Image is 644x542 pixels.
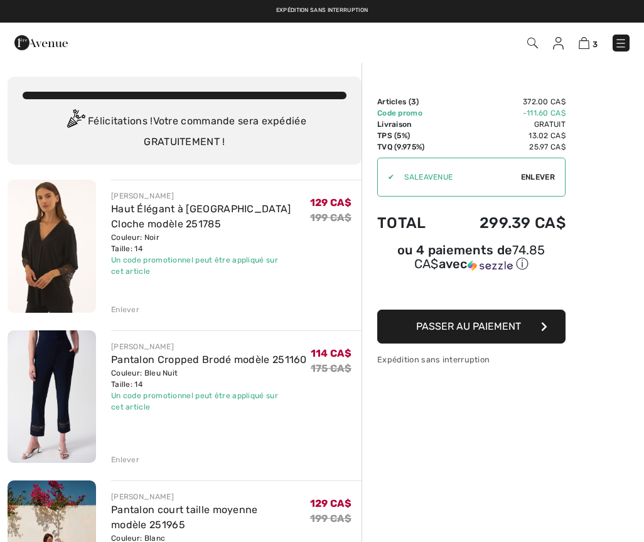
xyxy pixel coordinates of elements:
div: Un code promotionnel peut être appliqué sur cet article [111,390,311,413]
span: 129 CA$ [310,497,352,509]
a: Haut Élégant à [GEOGRAPHIC_DATA] Cloche modèle 251785 [111,203,291,230]
img: Sezzle [468,260,513,271]
td: 372.00 CA$ [445,96,566,107]
td: Livraison [377,119,445,130]
img: Mes infos [553,37,564,50]
img: Recherche [527,38,538,48]
img: Menu [614,37,627,50]
div: ✔ [378,171,394,183]
img: Congratulation2.svg [63,109,88,134]
span: Passer au paiement [416,320,521,332]
td: TPS (5%) [377,130,445,141]
td: 25.97 CA$ [445,141,566,153]
td: Total [377,202,445,244]
span: 114 CA$ [311,347,352,359]
td: Gratuit [445,119,566,130]
td: -111.60 CA$ [445,107,566,119]
td: 299.39 CA$ [445,202,566,244]
td: Code promo [377,107,445,119]
input: Code promo [394,158,521,196]
div: Enlever [111,454,139,465]
div: Un code promotionnel peut être appliqué sur cet article [111,254,310,277]
a: 1ère Avenue [14,36,68,48]
img: Panier d'achat [579,37,589,49]
img: 1ère Avenue [14,30,68,55]
iframe: PayPal-paypal [377,277,566,305]
span: Enlever [521,171,555,183]
a: Pantalon Cropped Brodé modèle 251160 [111,354,307,366]
td: 13.02 CA$ [445,130,566,141]
div: Expédition sans interruption [377,354,566,366]
div: ou 4 paiements de avec [377,244,566,273]
div: [PERSON_NAME] [111,190,310,202]
div: Couleur: Noir Taille: 14 [111,232,310,254]
s: 175 CA$ [311,362,352,374]
a: 3 [579,35,598,50]
span: 74.85 CA$ [414,242,545,271]
span: 3 [411,97,416,106]
img: Pantalon Cropped Brodé modèle 251160 [8,330,96,463]
div: Couleur: Bleu Nuit Taille: 14 [111,367,311,390]
div: ou 4 paiements de74.85 CA$avecSezzle Cliquez pour en savoir plus sur Sezzle [377,244,566,277]
span: 129 CA$ [310,197,352,209]
s: 199 CA$ [310,212,352,224]
div: [PERSON_NAME] [111,491,310,502]
div: Félicitations ! Votre commande sera expédiée GRATUITEMENT ! [23,109,346,149]
button: Passer au paiement [377,310,566,344]
span: 3 [593,40,598,49]
s: 199 CA$ [310,512,352,524]
img: Haut Élégant à Manches Cloche modèle 251785 [8,180,96,313]
a: Pantalon court taille moyenne modèle 251965 [111,504,258,531]
td: Articles ( ) [377,96,445,107]
div: Enlever [111,304,139,315]
td: TVQ (9.975%) [377,141,445,153]
div: [PERSON_NAME] [111,341,311,352]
